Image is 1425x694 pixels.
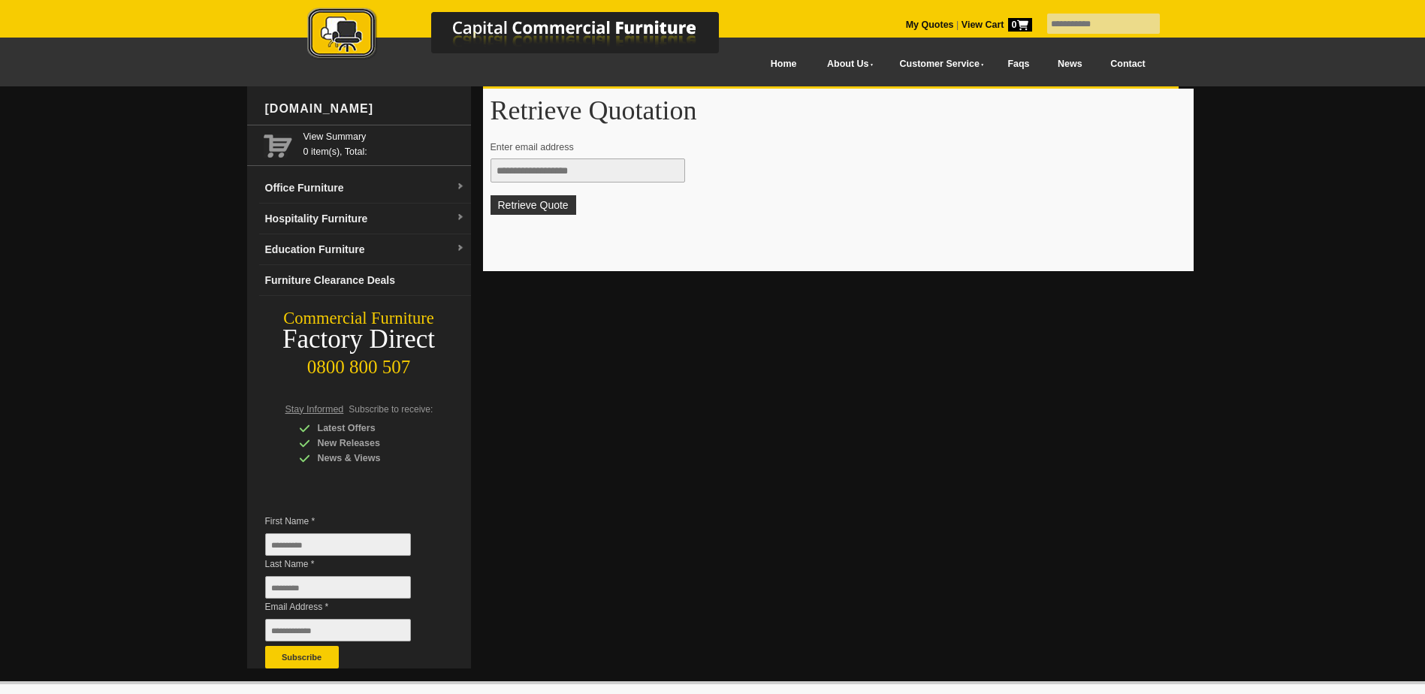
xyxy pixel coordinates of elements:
div: 0800 800 507 [247,349,471,378]
input: First Name * [265,533,411,556]
img: dropdown [456,183,465,192]
div: Factory Direct [247,329,471,350]
div: [DOMAIN_NAME] [259,86,471,131]
div: Commercial Furniture [247,308,471,329]
a: News [1043,47,1096,81]
input: Email Address * [265,619,411,641]
button: Retrieve Quote [491,195,576,215]
a: Capital Commercial Furniture Logo [266,8,792,67]
a: Hospitality Furnituredropdown [259,204,471,234]
div: Latest Offers [299,421,442,436]
span: 0 [1008,18,1032,32]
div: New Releases [299,436,442,451]
span: Last Name * [265,557,433,572]
a: My Quotes [906,20,954,30]
p: Enter email address [491,140,1172,155]
a: Furniture Clearance Deals [259,265,471,296]
span: 0 item(s), Total: [303,129,465,157]
a: Faqs [994,47,1044,81]
span: First Name * [265,514,433,529]
h1: Retrieve Quotation [491,96,1186,125]
button: Subscribe [265,646,339,668]
a: About Us [811,47,883,81]
span: Stay Informed [285,404,344,415]
a: Education Furnituredropdown [259,234,471,265]
img: dropdown [456,213,465,222]
a: Contact [1096,47,1159,81]
img: dropdown [456,244,465,253]
div: News & Views [299,451,442,466]
input: Last Name * [265,576,411,599]
img: Capital Commercial Furniture Logo [266,8,792,62]
span: Email Address * [265,599,433,614]
strong: View Cart [962,20,1032,30]
a: View Cart0 [959,20,1031,30]
a: Office Furnituredropdown [259,173,471,204]
span: Subscribe to receive: [349,404,433,415]
a: Customer Service [883,47,993,81]
a: View Summary [303,129,465,144]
